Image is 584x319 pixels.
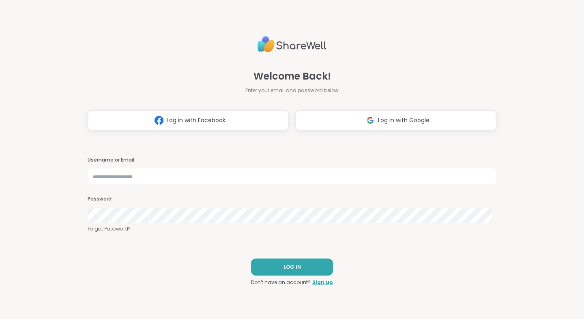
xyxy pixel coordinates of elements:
button: LOG IN [251,259,333,276]
img: ShareWell Logo [258,33,326,56]
button: Log in with Facebook [88,110,289,131]
a: Forgot Password? [88,225,496,233]
img: ShareWell Logomark [363,113,378,128]
span: Log in with Facebook [167,116,225,125]
h3: Password [88,196,496,203]
h3: Username or Email [88,157,496,164]
span: Welcome Back! [253,69,331,84]
button: Log in with Google [295,110,496,131]
span: LOG IN [283,263,301,271]
a: Sign up [312,279,333,286]
span: Log in with Google [378,116,429,125]
img: ShareWell Logomark [151,113,167,128]
span: Enter your email and password below [245,87,339,94]
span: Don't have an account? [251,279,311,286]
